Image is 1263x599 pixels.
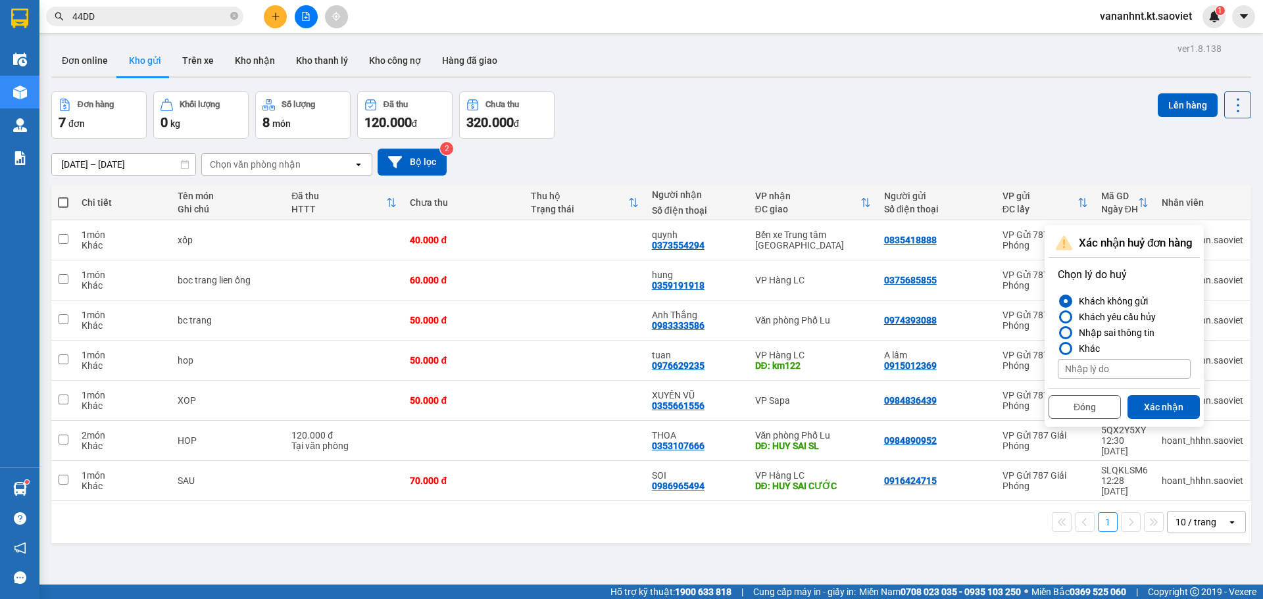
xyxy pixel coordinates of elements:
[884,315,937,325] div: 0974393088
[1162,197,1243,208] div: Nhân viên
[652,240,705,251] div: 0373554294
[271,12,280,21] span: plus
[224,45,285,76] button: Kho nhận
[1238,11,1250,22] span: caret-down
[1058,359,1191,379] input: Nhập lý do
[1177,41,1222,56] div: ver 1.8.138
[675,587,731,597] strong: 1900 633 818
[755,229,871,251] div: Bến xe Trung tâm [GEOGRAPHIC_DATA]
[1003,191,1077,201] div: VP gửi
[485,100,519,109] div: Chưa thu
[901,587,1021,597] strong: 0708 023 035 - 0935 103 250
[178,395,278,406] div: XOP
[410,315,518,325] div: 50.000 đ
[82,229,164,240] div: 1 món
[1101,475,1149,496] div: 12:28 [DATE]
[82,470,164,481] div: 1 món
[884,395,937,406] div: 0984836439
[884,235,937,245] div: 0835418888
[652,189,742,200] div: Người nhận
[412,118,417,129] span: đ
[1049,395,1121,419] button: Đóng
[1162,435,1243,446] div: hoant_hhhn.saoviet
[272,118,291,129] span: món
[859,585,1021,599] span: Miền Nam
[210,158,301,171] div: Chọn văn phòng nhận
[755,360,871,371] div: DĐ: km122
[1158,93,1218,117] button: Lên hàng
[52,154,195,175] input: Select a date range.
[1003,229,1088,251] div: VP Gửi 787 Giải Phóng
[13,482,27,496] img: warehouse-icon
[282,100,315,109] div: Số lượng
[82,197,164,208] div: Chi tiết
[262,114,270,130] span: 8
[1127,395,1200,419] button: Xác nhận
[178,204,278,214] div: Ghi chú
[178,235,278,245] div: xốp
[82,280,164,291] div: Khác
[1218,6,1222,15] span: 1
[652,470,742,481] div: SOI
[652,310,742,320] div: Anh Thắng
[753,585,856,599] span: Cung cấp máy in - giấy in:
[178,355,278,366] div: hop
[13,85,27,99] img: warehouse-icon
[1003,470,1088,491] div: VP Gửi 787 Giải Phóng
[285,45,359,76] button: Kho thanh lý
[884,191,989,201] div: Người gửi
[884,475,937,486] div: 0916424715
[1232,5,1255,28] button: caret-down
[82,400,164,411] div: Khác
[1089,8,1202,24] span: vananhnt.kt.saoviet
[82,240,164,251] div: Khác
[1031,585,1126,599] span: Miền Bắc
[264,5,287,28] button: plus
[364,114,412,130] span: 120.000
[884,204,989,214] div: Số điện thoại
[1101,465,1149,475] div: SLQKLSM6
[440,142,453,155] sup: 2
[230,11,238,23] span: close-circle
[153,91,249,139] button: Khối lượng0kg
[14,512,26,525] span: question-circle
[285,185,403,220] th: Toggle SortBy
[291,430,397,441] div: 120.000 đ
[652,280,705,291] div: 0359191918
[432,45,508,76] button: Hàng đã giao
[301,12,310,21] span: file-add
[161,114,168,130] span: 0
[652,205,742,216] div: Số điện thoại
[524,185,645,220] th: Toggle SortBy
[749,185,878,220] th: Toggle SortBy
[652,441,705,451] div: 0353107666
[1024,589,1028,594] span: ⚪️
[82,310,164,320] div: 1 món
[884,435,937,446] div: 0984890952
[652,390,742,400] div: XUYẾN VŨ
[1003,310,1088,331] div: VP Gửi 787 Giải Phóng
[1216,6,1225,15] sup: 1
[13,151,27,165] img: solution-icon
[51,91,147,139] button: Đơn hàng7đơn
[384,100,408,109] div: Đã thu
[82,360,164,371] div: Khác
[82,441,164,451] div: Khác
[72,9,228,24] input: Tìm tên, số ĐT hoặc mã đơn
[410,355,518,366] div: 50.000 đ
[755,275,871,285] div: VP Hàng LC
[178,315,278,325] div: bc trang
[325,5,348,28] button: aim
[652,481,705,491] div: 0986965494
[1074,293,1148,309] div: Khách không gửi
[55,12,64,21] span: search
[755,470,871,481] div: VP Hàng LC
[410,197,518,208] div: Chưa thu
[82,481,164,491] div: Khác
[755,315,871,325] div: Văn phòng Phố Lu
[180,100,220,109] div: Khối lượng
[291,191,386,201] div: Đã thu
[82,350,164,360] div: 1 món
[652,360,705,371] div: 0976629235
[755,191,860,201] div: VP nhận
